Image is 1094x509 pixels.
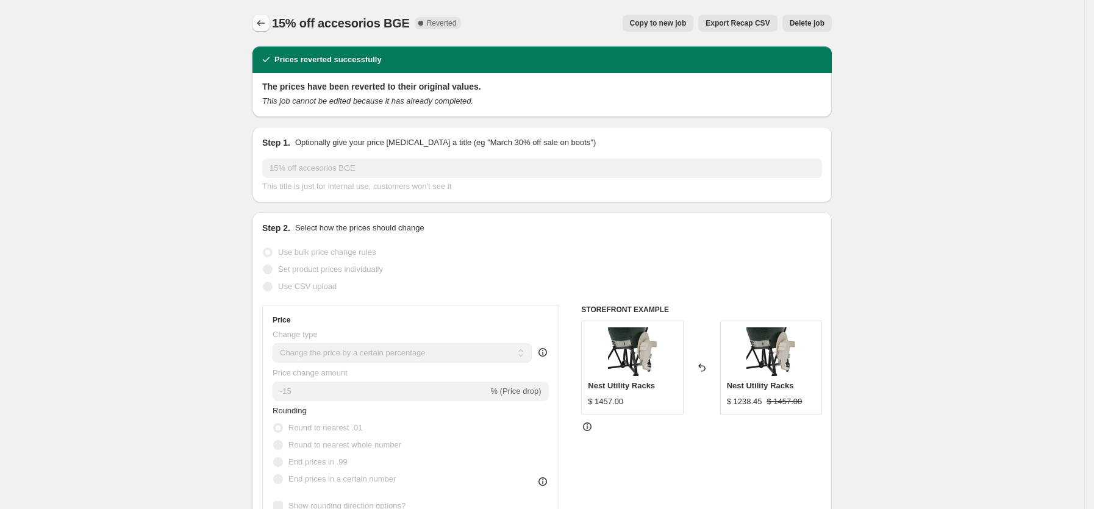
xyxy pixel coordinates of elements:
h3: Price [273,315,290,325]
h6: STOREFRONT EXAMPLE [581,305,822,315]
input: -15 [273,382,488,401]
p: Select how the prices should change [295,222,424,234]
span: Price change amount [273,368,348,377]
strike: $ 1457.00 [767,396,802,408]
input: 30% off holiday sale [262,158,822,178]
span: Export Recap CSV [706,18,770,28]
button: Price change jobs [252,15,270,32]
span: Round to nearest .01 [288,423,362,432]
span: 15% off accesorios BGE [272,16,410,30]
p: Optionally give your price [MEDICAL_DATA] a title (eg "March 30% off sale on boots") [295,137,596,149]
button: Export Recap CSV [698,15,777,32]
span: Set product prices individually [278,265,383,274]
span: Round to nearest whole number [288,440,401,449]
img: 122704-Nest-Utility-Rack__43637.1572455663.1280.1280_80x.jpg [746,327,795,376]
span: This title is just for internal use, customers won't see it [262,182,451,191]
span: Use CSV upload [278,282,337,291]
button: Delete job [782,15,832,32]
span: End prices in .99 [288,457,348,466]
button: Copy to new job [623,15,694,32]
span: Use bulk price change rules [278,247,376,257]
img: 122704-Nest-Utility-Rack__43637.1572455663.1280.1280_80x.jpg [608,327,657,376]
div: $ 1457.00 [588,396,623,408]
span: Delete job [790,18,824,28]
h2: Step 1. [262,137,290,149]
h2: Step 2. [262,222,290,234]
span: Copy to new job [630,18,687,28]
span: Rounding [273,406,307,415]
span: Nest Utility Racks [727,381,794,390]
h2: The prices have been reverted to their original values. [262,80,822,93]
i: This job cannot be edited because it has already completed. [262,96,473,105]
span: End prices in a certain number [288,474,396,483]
div: help [537,346,549,358]
div: $ 1238.45 [727,396,762,408]
span: Nest Utility Racks [588,381,655,390]
span: Reverted [427,18,457,28]
h2: Prices reverted successfully [274,54,382,66]
span: % (Price drop) [490,386,541,396]
span: Change type [273,330,318,339]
